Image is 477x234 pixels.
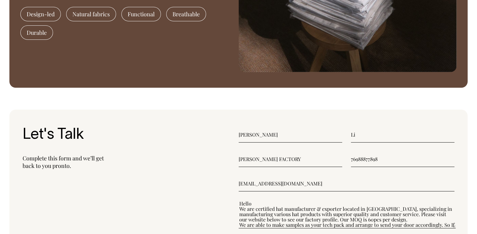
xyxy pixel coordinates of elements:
span: Natural fabrics [66,7,116,21]
input: First name (required) [239,127,342,143]
input: Phone (required) [351,151,454,167]
input: Last name (required) [351,127,454,143]
span: Breathable [166,7,206,21]
p: Complete this form and we’ll get back to you pronto. [23,154,239,169]
span: Design-led [20,7,61,21]
span: Functional [121,7,161,21]
input: Email (required) [239,176,455,191]
h3: Let's Talk [23,127,239,143]
span: Durable [20,25,53,40]
input: Business name [239,151,342,167]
